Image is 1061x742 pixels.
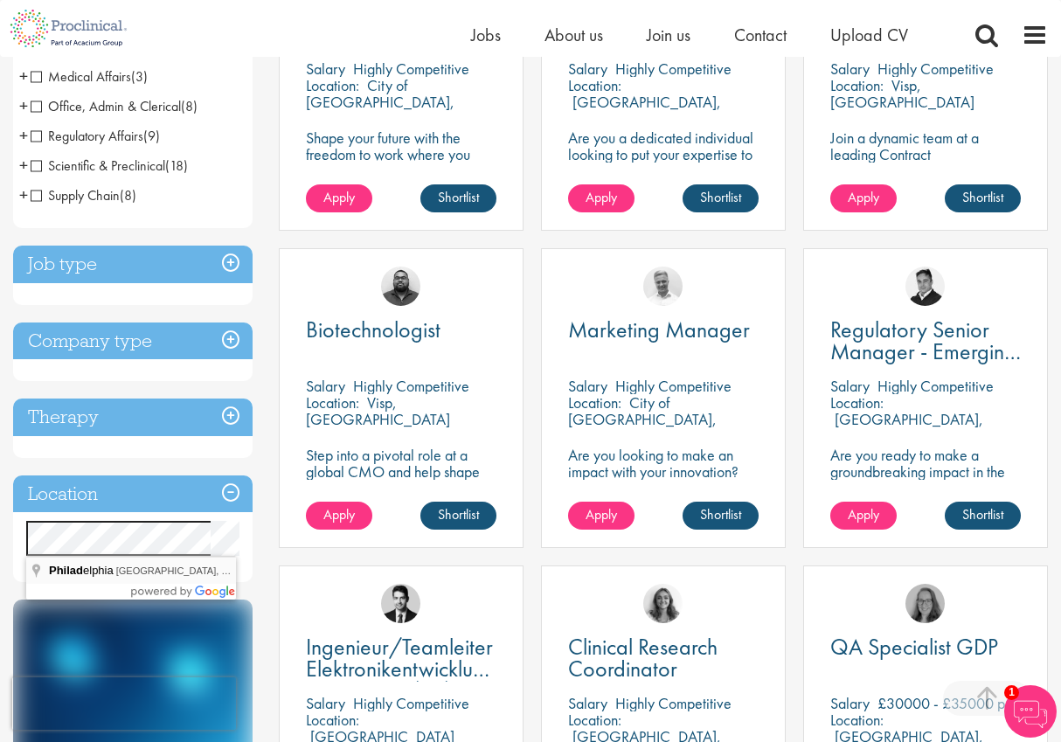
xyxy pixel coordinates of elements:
p: City of [GEOGRAPHIC_DATA], [GEOGRAPHIC_DATA] [568,392,717,446]
span: Location: [830,392,884,413]
p: [GEOGRAPHIC_DATA], [GEOGRAPHIC_DATA] [830,409,983,446]
span: Regulatory Affairs [31,127,160,145]
span: Salary [568,376,607,396]
a: Clinical Research Coordinator [568,636,759,680]
img: Jackie Cerchio [643,584,683,623]
h3: Therapy [13,399,253,436]
a: Marketing Manager [568,319,759,341]
span: Jobs [471,24,501,46]
a: Ingenieur/Teamleiter Elektronikentwicklung Aviation (m/w/d) [306,636,496,680]
a: Contact [734,24,787,46]
span: Philad [49,564,83,577]
h3: Company type [13,322,253,360]
p: Highly Competitive [877,59,994,79]
img: Ashley Bennett [381,267,420,306]
span: Location: [568,392,621,413]
p: Are you looking to make an impact with your innovation? We are working with a well-established ph... [568,447,759,563]
h3: Location [13,475,253,513]
span: + [19,93,28,119]
span: Apply [848,188,879,206]
a: About us [544,24,603,46]
p: Visp, [GEOGRAPHIC_DATA] [830,75,974,112]
a: Upload CV [830,24,908,46]
span: Medical Affairs [31,67,148,86]
a: Shortlist [945,502,1021,530]
a: Shortlist [683,184,759,212]
span: (8) [181,97,198,115]
span: Scientific & Preclinical [31,156,188,175]
span: Medical Affairs [31,67,131,86]
p: Visp, [GEOGRAPHIC_DATA] [306,392,450,429]
span: Regulatory Senior Manager - Emerging Markets [830,315,1021,388]
img: Thomas Wenig [381,584,420,623]
span: Location: [568,75,621,95]
span: Salary [306,693,345,713]
p: Highly Competitive [615,376,732,396]
span: Apply [323,505,355,524]
span: Apply [586,188,617,206]
span: Clinical Research Coordinator [568,632,718,683]
p: Step into a pivotal role at a global CMO and help shape the future of healthcare manufacturing. [306,447,496,513]
span: (8) [120,186,136,205]
span: + [19,63,28,89]
a: Shortlist [420,502,496,530]
p: Highly Competitive [877,376,994,396]
span: Location: [306,392,359,413]
a: Shortlist [420,184,496,212]
span: Apply [323,188,355,206]
a: Apply [568,502,635,530]
span: Location: [830,710,884,730]
span: Apply [848,505,879,524]
span: Salary [830,59,870,79]
p: £30000 - £35000 per annum [877,693,1060,713]
span: Salary [568,693,607,713]
span: QA Specialist GDP [830,632,998,662]
span: [GEOGRAPHIC_DATA], [GEOGRAPHIC_DATA] [116,565,322,576]
span: Ingenieur/Teamleiter Elektronikentwicklung Aviation (m/w/d) [306,632,496,705]
span: Office, Admin & Clerical [31,97,198,115]
span: Marketing Manager [568,315,750,344]
a: Apply [830,502,897,530]
a: Apply [830,184,897,212]
p: Highly Competitive [615,693,732,713]
span: Location: [306,710,359,730]
span: Location: [568,710,621,730]
span: Salary [306,376,345,396]
span: (9) [143,127,160,145]
a: Apply [568,184,635,212]
span: Supply Chain [31,186,136,205]
span: Location: [306,75,359,95]
span: Office, Admin & Clerical [31,97,181,115]
span: (18) [165,156,188,175]
span: + [19,182,28,208]
img: Peter Duvall [905,267,945,306]
p: [GEOGRAPHIC_DATA], [GEOGRAPHIC_DATA] [568,92,721,128]
a: Apply [306,184,372,212]
span: elphia [49,564,116,577]
p: Highly Competitive [615,59,732,79]
a: Biotechnologist [306,319,496,341]
span: + [19,152,28,178]
img: Chatbot [1004,685,1057,738]
span: Biotechnologist [306,315,440,344]
a: Apply [306,502,372,530]
span: Salary [830,693,870,713]
a: Join us [647,24,690,46]
span: Scientific & Preclinical [31,156,165,175]
p: Shape your future with the freedom to work where you thrive! Join our pharmaceutical client with ... [306,129,496,212]
img: Ingrid Aymes [905,584,945,623]
span: Salary [306,59,345,79]
span: Salary [830,376,870,396]
a: Regulatory Senior Manager - Emerging Markets [830,319,1021,363]
p: Highly Competitive [353,693,469,713]
a: Shortlist [683,502,759,530]
span: 1 [1004,685,1019,700]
